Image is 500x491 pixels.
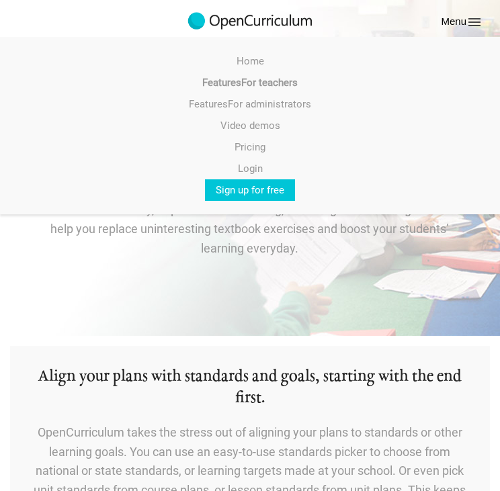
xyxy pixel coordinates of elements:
a: Sign up for free [205,179,295,201]
h2: Align your plans with standards and goals, starting with the end first. [30,366,470,410]
span: Features [189,98,228,110]
button: Menu [437,13,487,31]
img: 2017-logo-m.png [186,11,314,32]
span: Features [202,77,241,89]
